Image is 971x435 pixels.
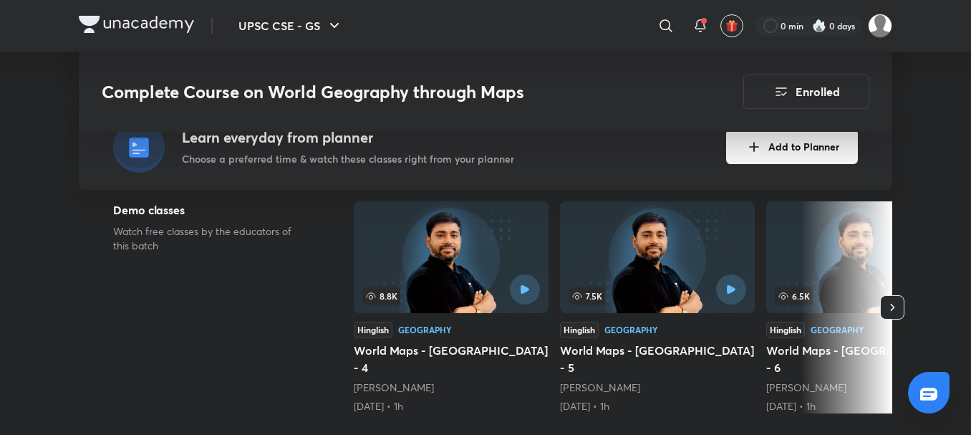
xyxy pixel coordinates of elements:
[812,19,826,33] img: streak
[398,325,452,334] div: Geography
[766,201,961,414] a: 6.5KHinglishGeographyWorld Maps - [GEOGRAPHIC_DATA] - 6[PERSON_NAME][DATE] • 1h
[79,16,194,37] a: Company Logo
[354,381,434,394] a: [PERSON_NAME]
[560,201,755,414] a: 7.5KHinglishGeographyWorld Maps - [GEOGRAPHIC_DATA] - 5[PERSON_NAME][DATE] • 1h
[113,201,308,219] h5: Demo classes
[102,82,662,102] h3: Complete Course on World Geography through Maps
[766,322,805,338] div: Hinglish
[560,342,755,376] h5: World Maps - [GEOGRAPHIC_DATA] - 5
[766,201,961,414] a: World Maps - Africa - 6
[775,287,813,305] span: 6.5K
[569,287,605,305] span: 7.5K
[362,287,400,305] span: 8.8K
[79,16,194,33] img: Company Logo
[113,224,308,253] p: Watch free classes by the educators of this batch
[743,75,869,109] button: Enrolled
[560,381,640,394] a: [PERSON_NAME]
[766,381,846,394] a: [PERSON_NAME]
[560,399,755,414] div: 21st Apr • 1h
[560,381,755,395] div: Sudarshan Gurjar
[868,14,892,38] img: Sarbani
[766,342,961,376] h5: World Maps - [GEOGRAPHIC_DATA] - 6
[766,381,961,395] div: Sudarshan Gurjar
[354,201,549,414] a: World Maps - Africa - 4
[230,11,352,40] button: UPSC CSE - GS
[604,325,658,334] div: Geography
[354,201,549,414] a: 8.8KHinglishGeographyWorld Maps - [GEOGRAPHIC_DATA] - 4[PERSON_NAME][DATE] • 1h
[725,19,738,32] img: avatar
[354,342,549,376] h5: World Maps - [GEOGRAPHIC_DATA] - 4
[354,322,392,338] div: Hinglish
[560,322,599,338] div: Hinglish
[720,14,743,37] button: avatar
[766,399,961,414] div: 23rd Apr • 1h
[354,399,549,414] div: 18th Apr • 1h
[182,127,514,148] h4: Learn everyday from planner
[182,151,514,166] p: Choose a preferred time & watch these classes right from your planner
[354,381,549,395] div: Sudarshan Gurjar
[726,130,858,164] button: Add to Planner
[560,201,755,414] a: World Maps - Africa - 5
